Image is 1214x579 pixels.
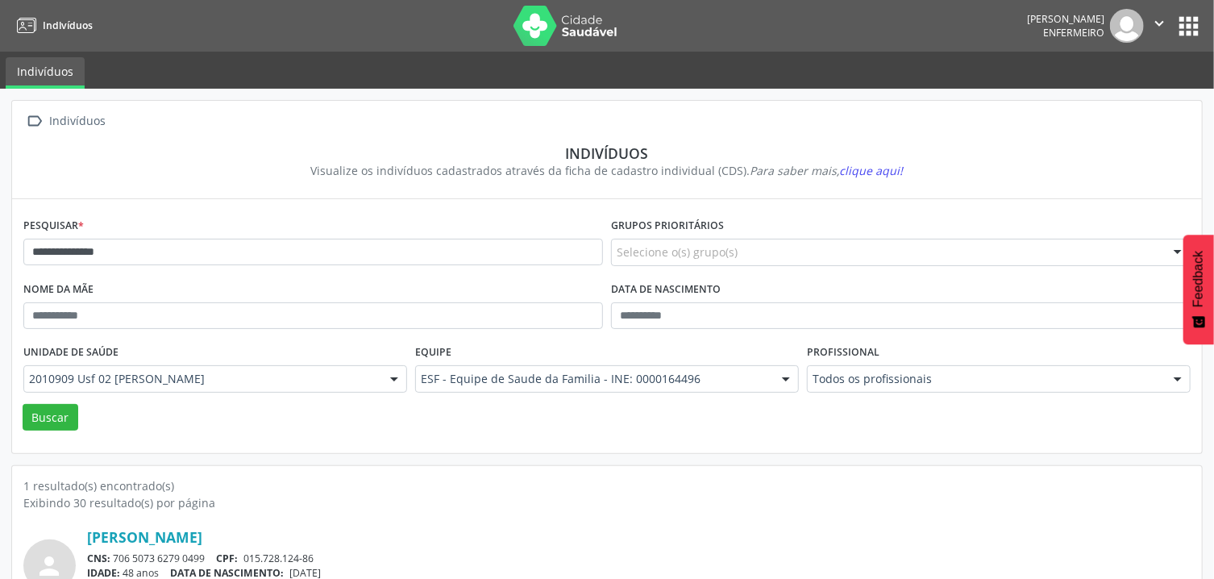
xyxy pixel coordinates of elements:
div: [PERSON_NAME] [1027,12,1104,26]
label: Pesquisar [23,214,84,239]
span: 2010909 Usf 02 [PERSON_NAME] [29,371,374,387]
label: Unidade de saúde [23,340,118,365]
span: ESF - Equipe de Saude da Familia - INE: 0000164496 [421,371,766,387]
label: Grupos prioritários [611,214,724,239]
button: Buscar [23,404,78,431]
span: CPF: [217,552,239,565]
button:  [1144,9,1175,43]
i:  [23,110,47,133]
span: Selecione o(s) grupo(s) [617,244,738,260]
div: 1 resultado(s) encontrado(s) [23,477,1191,494]
label: Nome da mãe [23,277,94,302]
div: Exibindo 30 resultado(s) por página [23,494,1191,511]
div: 706 5073 6279 0499 [87,552,1191,565]
label: Equipe [415,340,451,365]
a: Indivíduos [6,57,85,89]
span: 015.728.124-86 [243,552,314,565]
span: Feedback [1191,251,1206,307]
a: [PERSON_NAME] [87,528,202,546]
label: Data de nascimento [611,277,721,302]
div: Indivíduos [47,110,109,133]
i:  [1150,15,1168,32]
span: Todos os profissionais [813,371,1158,387]
div: Indivíduos [35,144,1179,162]
span: Indivíduos [43,19,93,32]
a:  Indivíduos [23,110,109,133]
img: img [1110,9,1144,43]
div: Visualize os indivíduos cadastrados através da ficha de cadastro individual (CDS). [35,162,1179,179]
span: Enfermeiro [1043,26,1104,40]
span: CNS: [87,552,110,565]
span: clique aqui! [840,163,904,178]
label: Profissional [807,340,879,365]
button: Feedback - Mostrar pesquisa [1183,235,1214,344]
button: apps [1175,12,1203,40]
i: Para saber mais, [750,163,904,178]
a: Indivíduos [11,12,93,39]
